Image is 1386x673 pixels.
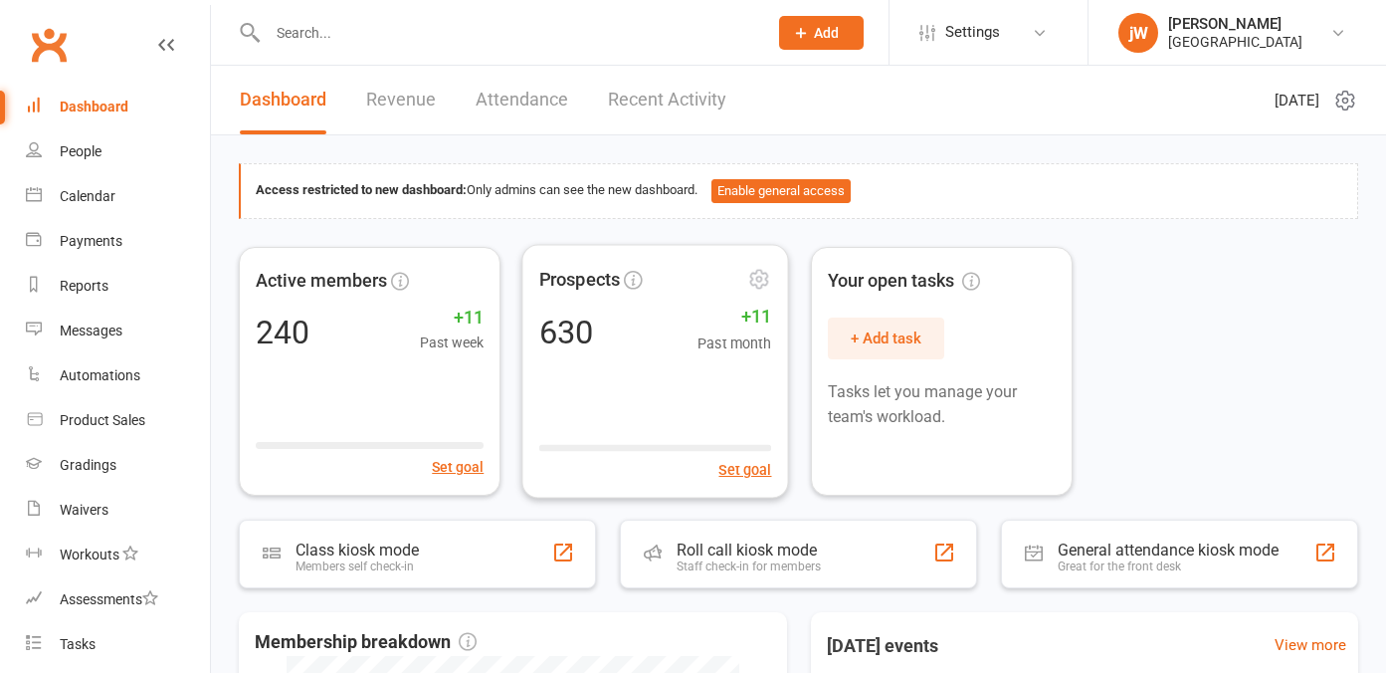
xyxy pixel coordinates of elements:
[26,264,210,309] a: Reports
[256,317,309,348] div: 240
[476,66,568,134] a: Attendance
[828,267,980,296] span: Your open tasks
[828,318,944,359] button: + Add task
[26,85,210,129] a: Dashboard
[608,66,726,134] a: Recent Activity
[539,265,621,294] span: Prospects
[296,560,419,573] div: Members self check-in
[262,19,753,47] input: Search...
[60,99,128,114] div: Dashboard
[255,628,477,657] span: Membership breakdown
[1058,541,1279,560] div: General attendance kiosk mode
[677,560,821,573] div: Staff check-in for members
[26,577,210,622] a: Assessments
[719,458,772,481] button: Set goal
[779,16,864,50] button: Add
[420,304,484,333] span: +11
[296,541,419,560] div: Class kiosk mode
[677,541,821,560] div: Roll call kiosk mode
[26,488,210,533] a: Waivers
[366,66,436,134] a: Revenue
[256,267,387,296] span: Active members
[256,182,467,197] strong: Access restricted to new dashboard:
[26,398,210,443] a: Product Sales
[697,332,771,354] span: Past month
[60,188,115,204] div: Calendar
[60,457,116,473] div: Gradings
[828,379,1056,430] p: Tasks let you manage your team's workload.
[26,622,210,667] a: Tasks
[60,591,158,607] div: Assessments
[420,332,484,353] span: Past week
[60,143,101,159] div: People
[697,302,771,331] span: +11
[26,129,210,174] a: People
[26,533,210,577] a: Workouts
[60,367,140,383] div: Automations
[24,20,74,70] a: Clubworx
[60,412,145,428] div: Product Sales
[60,278,108,294] div: Reports
[711,179,851,203] button: Enable general access
[240,66,326,134] a: Dashboard
[1275,633,1346,657] a: View more
[60,547,119,562] div: Workouts
[60,636,96,652] div: Tasks
[256,179,1342,203] div: Only admins can see the new dashboard.
[26,309,210,353] a: Messages
[1058,560,1279,573] div: Great for the front desk
[811,628,954,664] h3: [DATE] events
[60,233,122,249] div: Payments
[26,219,210,264] a: Payments
[26,353,210,398] a: Automations
[432,456,484,478] button: Set goal
[26,174,210,219] a: Calendar
[814,25,839,41] span: Add
[945,10,1000,55] span: Settings
[60,323,122,338] div: Messages
[539,316,594,348] div: 630
[26,443,210,488] a: Gradings
[60,502,108,518] div: Waivers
